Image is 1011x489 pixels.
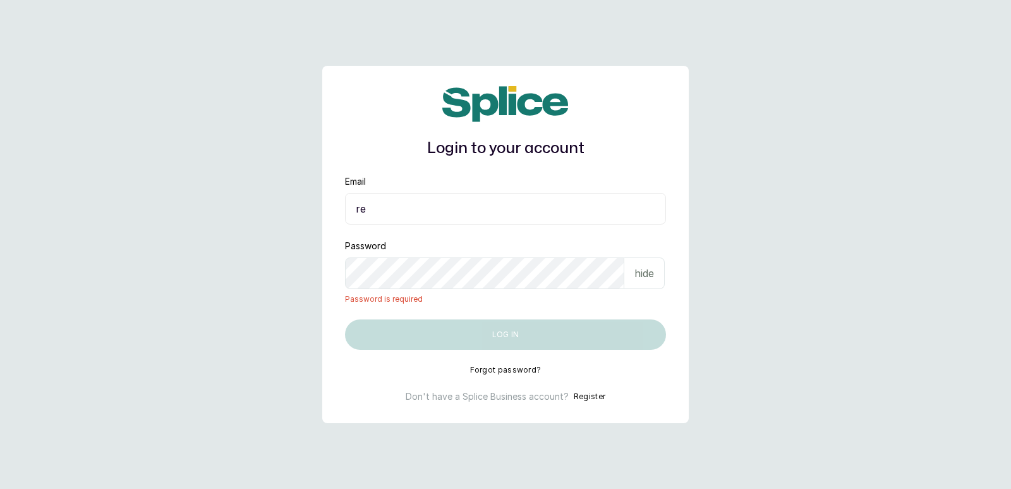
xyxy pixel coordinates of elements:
[345,193,666,225] input: email@acme.com
[345,175,366,188] label: Email
[634,266,654,281] p: hide
[406,390,569,403] p: Don't have a Splice Business account?
[470,365,542,375] button: Forgot password?
[345,137,666,160] h1: Login to your account
[345,240,386,252] label: Password
[574,390,605,403] button: Register
[345,294,666,304] span: Password is required
[345,319,666,350] button: Log in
